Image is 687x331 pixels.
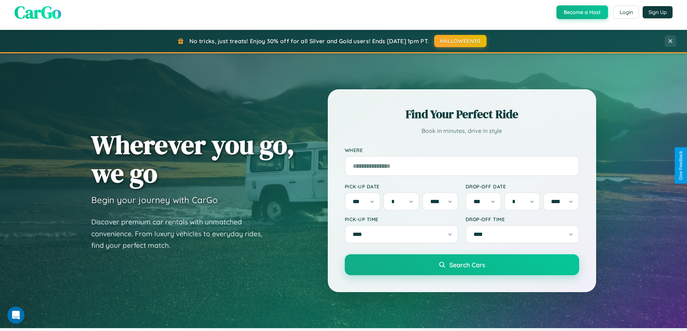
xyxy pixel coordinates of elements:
h2: Find Your Perfect Ride [345,106,579,122]
span: No tricks, just treats! Enjoy 30% off for all Silver and Gold users! Ends [DATE] 1pm PT. [189,37,429,45]
div: Give Feedback [678,151,683,180]
button: Become a Host [556,5,608,19]
label: Pick-up Time [345,216,458,222]
span: CarGo [14,0,61,24]
h3: Begin your journey with CarGo [91,194,218,205]
button: Search Cars [345,254,579,275]
p: Book in minutes, drive in style [345,126,579,136]
button: Login [613,6,639,19]
h1: Wherever you go, we go [91,130,295,187]
p: Discover premium car rentals with unmatched convenience. From luxury vehicles to everyday rides, ... [91,216,272,251]
label: Pick-up Date [345,183,458,189]
iframe: Intercom live chat [7,307,25,324]
label: Where [345,147,579,153]
button: Sign Up [643,6,673,18]
label: Drop-off Time [466,216,579,222]
span: Search Cars [449,261,485,269]
button: HALLOWEEN30 [434,35,486,47]
label: Drop-off Date [466,183,579,189]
